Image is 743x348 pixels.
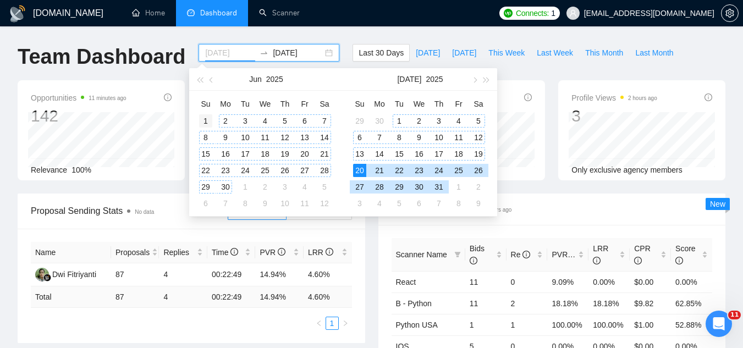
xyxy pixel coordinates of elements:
[260,48,268,57] span: swap-right
[111,286,159,308] td: 87
[315,113,334,129] td: 2025-06-07
[216,146,235,162] td: 2025-06-16
[163,246,195,258] span: Replies
[31,165,67,174] span: Relevance
[353,180,366,194] div: 27
[235,146,255,162] td: 2025-06-17
[259,8,300,18] a: searchScanner
[429,179,449,195] td: 2025-07-31
[516,7,549,19] span: Connects:
[432,131,445,144] div: 10
[275,95,295,113] th: Th
[219,147,232,161] div: 16
[628,95,657,101] time: 2 hours ago
[196,129,216,146] td: 2025-06-08
[635,47,673,59] span: Last Month
[409,162,429,179] td: 2025-07-23
[326,317,338,329] a: 1
[350,95,370,113] th: Su
[111,263,159,286] td: 87
[472,114,485,128] div: 5
[260,48,268,57] span: to
[710,200,725,208] span: New
[504,9,513,18] img: upwork-logo.png
[350,195,370,212] td: 2025-08-03
[235,95,255,113] th: Tu
[207,286,256,308] td: 00:22:49
[315,95,334,113] th: Sa
[396,250,447,259] span: Scanner Name
[275,179,295,195] td: 2025-07-03
[483,207,512,213] time: 2 hours ago
[412,131,426,144] div: 9
[409,95,429,113] th: We
[412,164,426,177] div: 23
[275,113,295,129] td: 2025-06-05
[452,131,465,144] div: 11
[342,320,349,327] span: right
[278,197,291,210] div: 10
[278,131,291,144] div: 12
[472,197,485,210] div: 9
[31,286,111,308] td: Total
[196,113,216,129] td: 2025-06-01
[470,257,477,264] span: info-circle
[315,195,334,212] td: 2025-07-12
[196,162,216,179] td: 2025-06-22
[452,246,463,263] span: filter
[298,180,311,194] div: 4
[469,113,488,129] td: 2025-07-05
[488,47,525,59] span: This Week
[43,274,51,281] img: gigradar-bm.png
[373,147,386,161] div: 14
[571,165,683,174] span: Only exclusive agency members
[350,113,370,129] td: 2025-06-29
[199,180,212,194] div: 29
[412,197,426,210] div: 6
[507,314,548,335] td: 1
[472,180,485,194] div: 2
[389,113,409,129] td: 2025-07-01
[454,251,461,258] span: filter
[432,164,445,177] div: 24
[353,131,366,144] div: 6
[547,292,588,314] td: 18.18%
[31,91,126,104] span: Opportunities
[278,180,291,194] div: 3
[370,113,389,129] td: 2025-06-30
[275,129,295,146] td: 2025-06-12
[629,44,679,62] button: Last Month
[196,146,216,162] td: 2025-06-15
[315,129,334,146] td: 2025-06-14
[389,195,409,212] td: 2025-08-05
[370,146,389,162] td: 2025-07-14
[199,131,212,144] div: 8
[111,242,159,263] th: Proposals
[449,146,469,162] td: 2025-07-18
[308,248,333,257] span: LRR
[219,131,232,144] div: 9
[397,68,421,90] button: [DATE]
[593,244,608,265] span: LRR
[370,129,389,146] td: 2025-07-07
[235,162,255,179] td: 2025-06-24
[373,164,386,177] div: 21
[630,271,671,292] td: $0.00
[318,164,331,177] div: 28
[373,180,386,194] div: 28
[449,195,469,212] td: 2025-08-08
[671,271,712,292] td: 0.00%
[230,248,238,256] span: info-circle
[472,164,485,177] div: 26
[258,114,272,128] div: 4
[258,180,272,194] div: 2
[432,180,445,194] div: 31
[634,244,651,265] span: CPR
[449,113,469,129] td: 2025-07-04
[298,164,311,177] div: 27
[350,129,370,146] td: 2025-07-06
[350,179,370,195] td: 2025-07-27
[585,47,623,59] span: This Month
[239,164,252,177] div: 24
[255,113,275,129] td: 2025-06-04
